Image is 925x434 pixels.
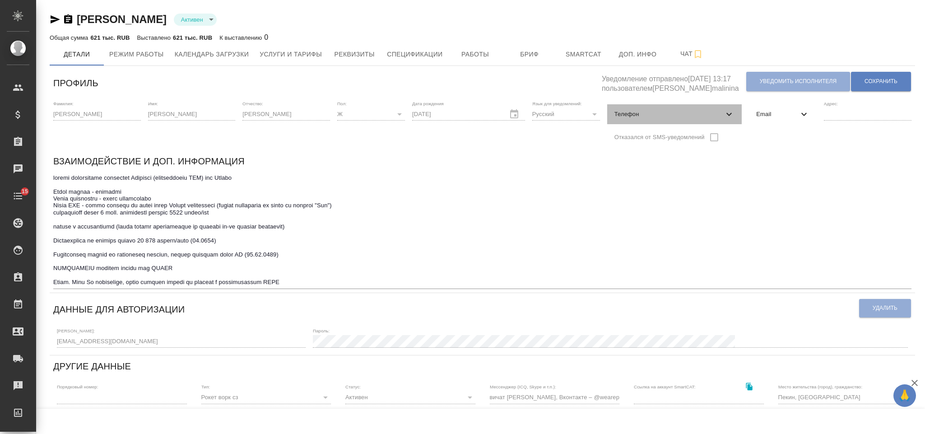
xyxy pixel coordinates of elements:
div: Русский [532,108,600,121]
button: Скопировать ссылку для ЯМессенджера [50,14,60,25]
div: Email [749,104,817,124]
p: Выставлено [137,34,173,41]
label: Адрес: [824,101,838,106]
p: К выставлению [219,34,264,41]
h6: Другие данные [53,359,131,373]
svg: Подписаться [693,49,703,60]
label: Дата рождения [412,101,444,106]
h5: Уведомление отправлено [DATE] 13:17 пользователем [PERSON_NAME]malinina [602,70,746,93]
p: 621 тыс. RUB [90,34,130,41]
button: Скопировать ссылку [740,377,759,396]
span: Спецификации [387,49,442,60]
div: Активен [345,391,475,404]
a: 15 [2,185,34,207]
span: 🙏 [897,386,912,405]
div: Активен [174,14,217,26]
textarea: loremi dolorsitame consectet Adipisci (elitseddoeiu TEM) inc Utlabo Etdol magnaa - enimadmi Venia... [53,174,911,286]
span: Бриф [508,49,551,60]
label: Порядковый номер: [57,385,98,389]
span: Доп. инфо [616,49,660,60]
label: Отчество: [242,101,263,106]
h6: Взаимодействие и доп. информация [53,154,245,168]
div: Ж [337,108,405,121]
div: Телефон [607,104,742,124]
span: Работы [454,49,497,60]
label: Имя: [148,101,158,106]
span: Чат [670,48,714,60]
span: Режим работы [109,49,164,60]
span: 15 [16,187,33,196]
label: Мессенджер (ICQ, Skype и т.п.): [490,385,556,389]
span: Услуги и тарифы [260,49,322,60]
span: Smartcat [562,49,605,60]
span: Реквизиты [333,49,376,60]
span: Телефон [614,110,724,119]
span: Отказался от SMS-уведомлений [614,133,705,142]
span: Календарь загрузки [175,49,249,60]
div: 0 [219,32,268,43]
label: Пол: [337,101,347,106]
span: Email [756,110,799,119]
label: Место жительства (город), гражданство: [778,385,862,389]
div: Рокет ворк сз [201,391,331,404]
a: [PERSON_NAME] [77,13,167,25]
label: [PERSON_NAME]: [57,328,95,333]
button: Скопировать ссылку [63,14,74,25]
label: Статус: [345,385,361,389]
p: Общая сумма [50,34,90,41]
span: Детали [55,49,98,60]
h6: Профиль [53,76,98,90]
label: Тип: [201,385,210,389]
h6: Данные для авторизации [53,302,185,317]
span: Сохранить [865,78,897,85]
button: Активен [178,16,206,23]
p: 621 тыс. RUB [173,34,212,41]
label: Фамилия: [53,101,74,106]
label: Ссылка на аккаунт SmartCAT: [634,385,696,389]
button: Сохранить [851,72,911,91]
label: Язык для уведомлений: [532,101,582,106]
label: Пароль: [313,328,330,333]
button: 🙏 [893,384,916,407]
